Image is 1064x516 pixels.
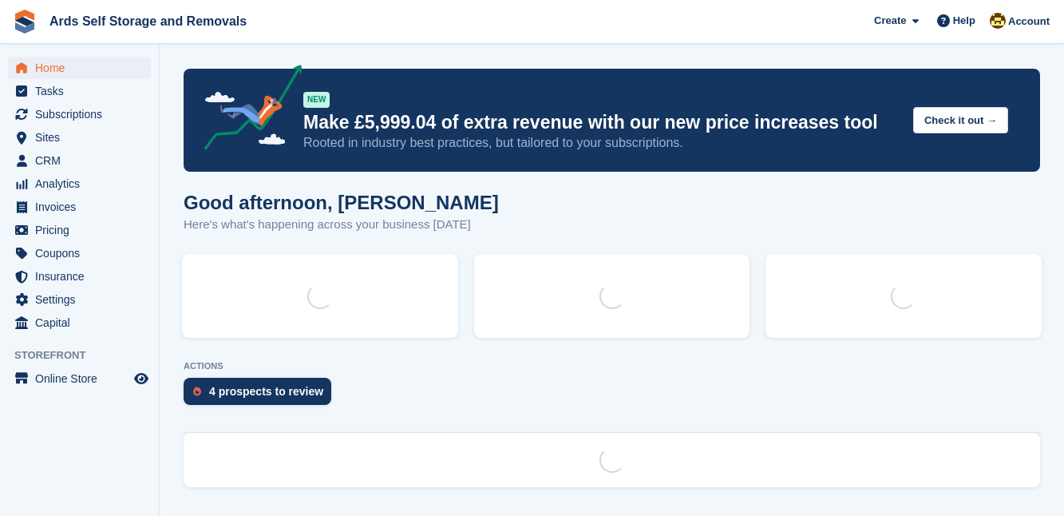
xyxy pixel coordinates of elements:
[1008,14,1050,30] span: Account
[8,80,151,102] a: menu
[8,219,151,241] a: menu
[8,288,151,311] a: menu
[8,196,151,218] a: menu
[8,265,151,288] a: menu
[8,312,151,334] a: menu
[874,13,906,29] span: Create
[35,57,131,79] span: Home
[8,173,151,195] a: menu
[35,80,131,102] span: Tasks
[184,361,1040,371] p: ACTIONS
[35,288,131,311] span: Settings
[35,312,131,334] span: Capital
[35,196,131,218] span: Invoices
[35,149,131,172] span: CRM
[193,387,201,396] img: prospect-51fa495bee0391a8d652442698ab0144808aea92771e9ea1ae160a38d050c398.svg
[8,126,151,149] a: menu
[8,149,151,172] a: menu
[8,103,151,125] a: menu
[303,134,900,152] p: Rooted in industry best practices, but tailored to your subscriptions.
[35,103,131,125] span: Subscriptions
[13,10,37,34] img: stora-icon-8386f47178a22dfd0bd8f6a31ec36ba5ce8667c1dd55bd0f319d3a0aa187defe.svg
[209,385,323,398] div: 4 prospects to review
[303,92,330,108] div: NEW
[35,367,131,390] span: Online Store
[35,219,131,241] span: Pricing
[8,367,151,390] a: menu
[953,13,975,29] span: Help
[35,265,131,288] span: Insurance
[35,173,131,195] span: Analytics
[8,57,151,79] a: menu
[303,111,900,134] p: Make £5,999.04 of extra revenue with our new price increases tool
[184,192,499,213] h1: Good afternoon, [PERSON_NAME]
[43,8,253,34] a: Ards Self Storage and Removals
[132,369,151,388] a: Preview store
[990,13,1006,29] img: Mark McFerran
[35,242,131,264] span: Coupons
[35,126,131,149] span: Sites
[184,378,339,413] a: 4 prospects to review
[8,242,151,264] a: menu
[191,65,303,156] img: price-adjustments-announcement-icon-8257ccfd72463d97f412b2fc003d46551f7dbcb40ab6d574587a9cd5c0d94...
[14,347,159,363] span: Storefront
[913,107,1008,133] button: Check it out →
[184,216,499,234] p: Here's what's happening across your business [DATE]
